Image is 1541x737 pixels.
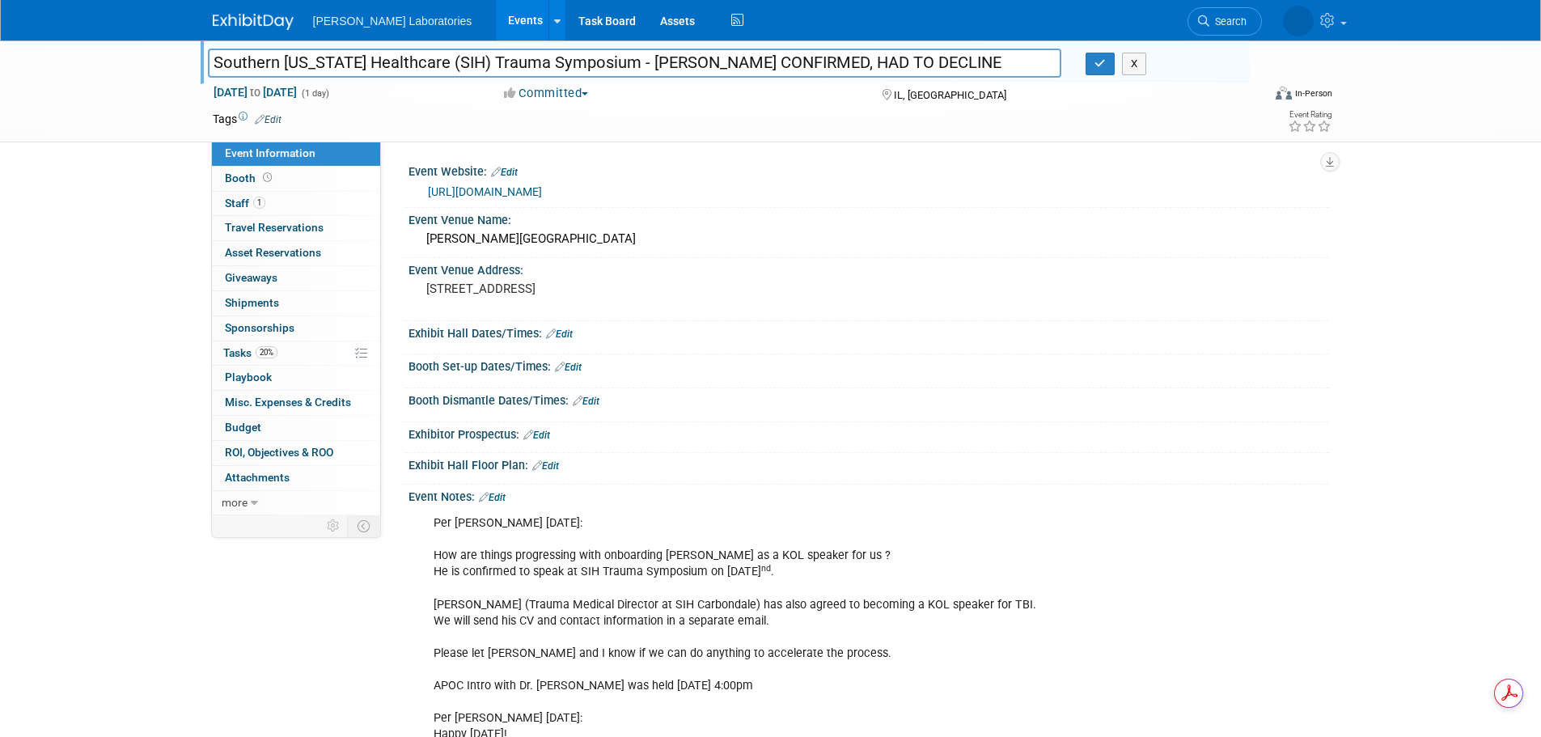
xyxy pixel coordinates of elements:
[532,460,559,472] a: Edit
[212,416,380,440] a: Budget
[1276,87,1292,100] img: Format-Inperson.png
[498,85,595,102] button: Committed
[212,491,380,515] a: more
[256,346,277,358] span: 20%
[546,328,573,340] a: Edit
[409,453,1329,474] div: Exhibit Hall Floor Plan:
[313,15,472,28] span: [PERSON_NAME] Laboratories
[212,241,380,265] a: Asset Reservations
[225,172,275,184] span: Booth
[225,221,324,234] span: Travel Reservations
[253,197,265,209] span: 1
[212,266,380,290] a: Giveaways
[225,421,261,434] span: Budget
[479,492,506,503] a: Edit
[347,515,380,536] td: Toggle Event Tabs
[409,388,1329,409] div: Booth Dismantle Dates/Times:
[213,85,298,100] span: [DATE] [DATE]
[1294,87,1332,100] div: In-Person
[409,208,1329,228] div: Event Venue Name:
[1188,7,1262,36] a: Search
[212,216,380,240] a: Travel Reservations
[761,563,771,574] sup: nd
[1209,15,1247,28] span: Search
[225,396,351,409] span: Misc. Expenses & Credits
[555,362,582,373] a: Edit
[523,430,550,441] a: Edit
[225,146,315,159] span: Event Information
[260,172,275,184] span: Booth not reserved yet
[573,396,599,407] a: Edit
[428,185,542,198] a: [URL][DOMAIN_NAME]
[212,291,380,316] a: Shipments
[409,258,1329,278] div: Event Venue Address:
[212,316,380,341] a: Sponsorships
[223,346,277,359] span: Tasks
[212,441,380,465] a: ROI, Objectives & ROO
[225,296,279,309] span: Shipments
[409,321,1329,342] div: Exhibit Hall Dates/Times:
[1283,6,1314,36] img: Tisha Davis
[225,271,277,284] span: Giveaways
[212,466,380,490] a: Attachments
[426,282,774,296] pre: [STREET_ADDRESS]
[225,321,294,334] span: Sponsorships
[255,114,282,125] a: Edit
[212,167,380,191] a: Booth
[213,14,294,30] img: ExhibitDay
[213,111,282,127] td: Tags
[225,246,321,259] span: Asset Reservations
[409,422,1329,443] div: Exhibitor Prospectus:
[409,159,1329,180] div: Event Website:
[222,496,248,509] span: more
[320,515,348,536] td: Personalize Event Tab Strip
[212,366,380,390] a: Playbook
[300,88,329,99] span: (1 day)
[1122,53,1147,75] button: X
[491,167,518,178] a: Edit
[212,192,380,216] a: Staff1
[1288,111,1331,119] div: Event Rating
[225,371,272,383] span: Playbook
[212,391,380,415] a: Misc. Expenses & Credits
[225,197,265,210] span: Staff
[409,485,1329,506] div: Event Notes:
[212,142,380,166] a: Event Information
[409,354,1329,375] div: Booth Set-up Dates/Times:
[248,86,263,99] span: to
[225,446,333,459] span: ROI, Objectives & ROO
[225,471,290,484] span: Attachments
[421,227,1317,252] div: [PERSON_NAME][GEOGRAPHIC_DATA]
[212,341,380,366] a: Tasks20%
[894,89,1006,101] span: IL, [GEOGRAPHIC_DATA]
[1166,84,1333,108] div: Event Format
